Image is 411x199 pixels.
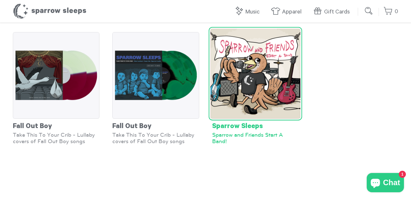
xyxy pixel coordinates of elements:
[13,119,99,132] div: Fall Out Boy
[112,32,199,144] a: Fall Out Boy Take This To Your Crib - Lullaby covers of Fall Out Boy songs
[112,132,199,144] div: Take This To Your Crib - Lullaby covers of Fall Out Boy songs
[13,132,99,144] div: Take This To Your Crib - Lullaby covers of Fall Out Boy songs
[383,5,398,19] a: 0
[363,4,375,17] input: Submit
[13,32,99,144] a: Fall Out Boy Take This To Your Crib - Lullaby covers of Fall Out Boy songs
[212,119,299,132] div: Sparrow Sleeps
[234,5,263,19] a: Music
[365,173,406,194] inbox-online-store-chat: Shopify online store chat
[112,119,199,132] div: Fall Out Boy
[271,5,305,19] a: Apparel
[13,3,87,19] h1: Sparrow Sleeps
[112,32,199,119] img: SS_TTTYC_GREEN_grande.png
[210,29,300,119] img: SparrowAndFriends-StartABand-Cover_grande.png
[13,32,99,119] img: SS_FUTST_SSEXCLUSIVE_6d2c3e95-2d39-4810-a4f6-2e3a860c2b91_grande.png
[313,5,353,19] a: Gift Cards
[212,132,299,144] div: Sparrow and Friends Start A Band!
[212,32,299,144] a: Sparrow Sleeps Sparrow and Friends Start A Band!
